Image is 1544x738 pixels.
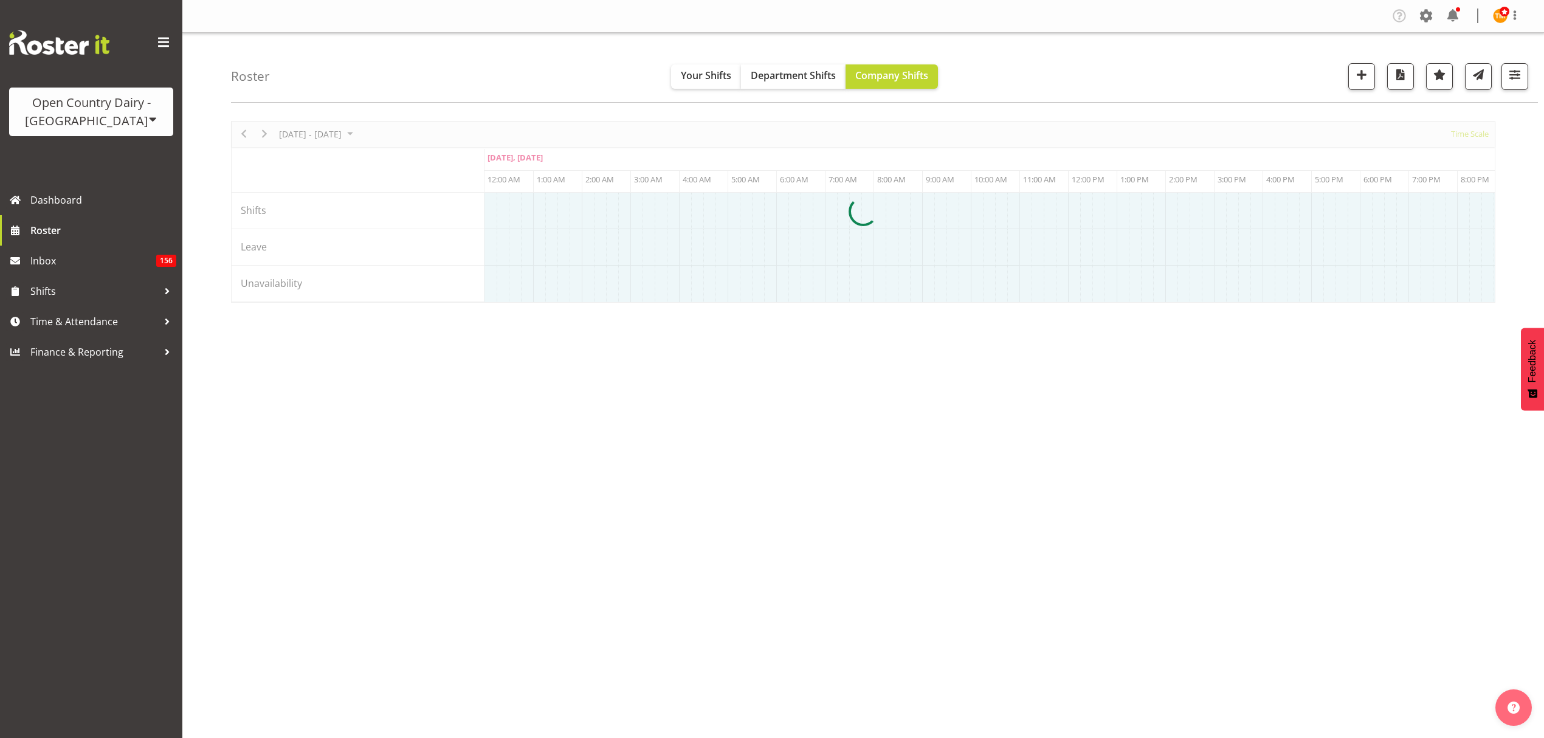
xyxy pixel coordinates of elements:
[855,69,928,82] span: Company Shifts
[1387,63,1414,90] button: Download a PDF of the roster according to the set date range.
[21,94,161,130] div: Open Country Dairy - [GEOGRAPHIC_DATA]
[30,312,158,331] span: Time & Attendance
[1348,63,1375,90] button: Add a new shift
[846,64,938,89] button: Company Shifts
[30,282,158,300] span: Shifts
[1527,340,1538,382] span: Feedback
[231,69,270,83] h4: Roster
[1493,9,1508,23] img: tim-magness10922.jpg
[741,64,846,89] button: Department Shifts
[681,69,731,82] span: Your Shifts
[1465,63,1492,90] button: Send a list of all shifts for the selected filtered period to all rostered employees.
[30,221,176,240] span: Roster
[30,343,158,361] span: Finance & Reporting
[671,64,741,89] button: Your Shifts
[1501,63,1528,90] button: Filter Shifts
[1508,702,1520,714] img: help-xxl-2.png
[1521,328,1544,410] button: Feedback - Show survey
[30,191,176,209] span: Dashboard
[9,30,109,55] img: Rosterit website logo
[751,69,836,82] span: Department Shifts
[1426,63,1453,90] button: Highlight an important date within the roster.
[156,255,176,267] span: 156
[30,252,156,270] span: Inbox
